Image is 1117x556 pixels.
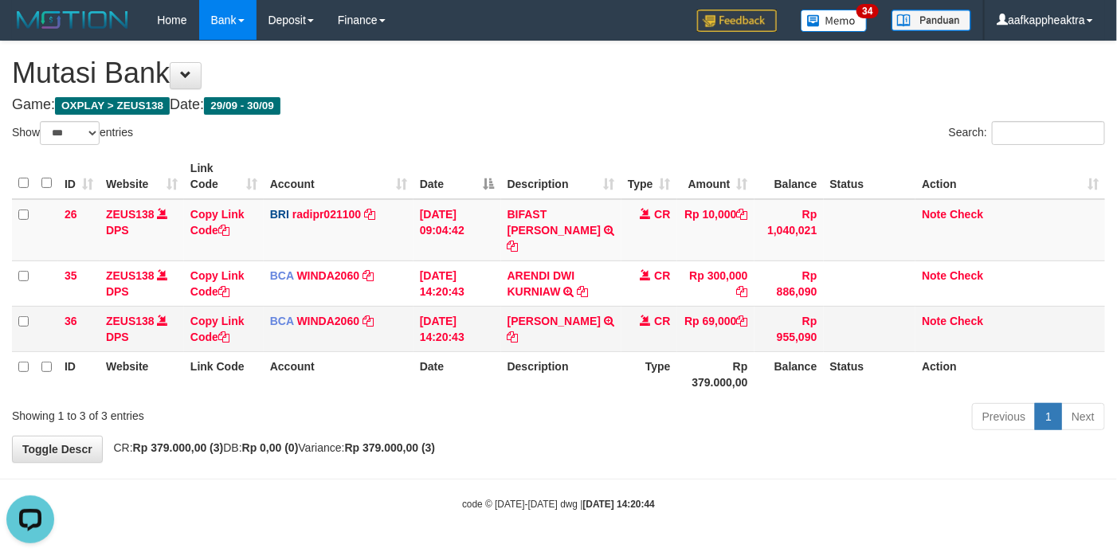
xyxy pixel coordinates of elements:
[106,315,155,327] a: ZEUS138
[190,269,245,298] a: Copy Link Code
[6,6,54,54] button: Open LiveChat chat widget
[677,351,754,397] th: Rp 379.000,00
[972,403,1036,430] a: Previous
[413,260,501,306] td: [DATE] 14:20:43
[297,269,360,282] a: WINDA2060
[270,315,294,327] span: BCA
[737,208,748,221] a: Copy Rp 10,000 to clipboard
[950,315,983,327] a: Check
[345,441,436,454] strong: Rp 379.000,00 (3)
[413,351,501,397] th: Date
[413,154,501,199] th: Date: activate to sort column descending
[106,441,436,454] span: CR: DB: Variance:
[55,97,170,115] span: OXPLAY > ZEUS138
[12,8,133,32] img: MOTION_logo.png
[106,269,155,282] a: ZEUS138
[12,121,133,145] label: Show entries
[12,436,103,463] a: Toggle Descr
[264,351,413,397] th: Account
[1061,403,1105,430] a: Next
[677,154,754,199] th: Amount: activate to sort column ascending
[190,315,245,343] a: Copy Link Code
[270,208,289,221] span: BRI
[100,154,184,199] th: Website: activate to sort column ascending
[508,208,601,237] a: BIFAST [PERSON_NAME]
[100,199,184,261] td: DPS
[583,499,655,510] strong: [DATE] 14:20:44
[40,121,100,145] select: Showentries
[737,285,748,298] a: Copy Rp 300,000 to clipboard
[950,208,983,221] a: Check
[363,269,374,282] a: Copy WINDA2060 to clipboard
[508,331,519,343] a: Copy AGUNG SETIAWAN to clipboard
[856,4,878,18] span: 34
[1035,403,1062,430] a: 1
[677,306,754,351] td: Rp 69,000
[190,208,245,237] a: Copy Link Code
[12,57,1105,89] h1: Mutasi Bank
[824,351,916,397] th: Status
[577,285,588,298] a: Copy ARENDI DWI KURNIAW to clipboard
[754,154,824,199] th: Balance
[297,315,360,327] a: WINDA2060
[65,208,77,221] span: 26
[654,269,670,282] span: CR
[100,306,184,351] td: DPS
[100,260,184,306] td: DPS
[754,306,824,351] td: Rp 955,090
[106,208,155,221] a: ZEUS138
[204,97,280,115] span: 29/09 - 30/09
[364,208,375,221] a: Copy radipr021100 to clipboard
[915,351,1105,397] th: Action
[508,240,519,253] a: Copy BIFAST ERIKA S PAUN to clipboard
[737,315,748,327] a: Copy Rp 69,000 to clipboard
[65,315,77,327] span: 36
[413,199,501,261] td: [DATE] 09:04:42
[922,269,947,282] a: Note
[501,351,621,397] th: Description
[754,199,824,261] td: Rp 1,040,021
[892,10,971,31] img: panduan.png
[58,154,100,199] th: ID: activate to sort column ascending
[12,401,453,424] div: Showing 1 to 3 of 3 entries
[58,351,100,397] th: ID
[677,260,754,306] td: Rp 300,000
[100,351,184,397] th: Website
[184,154,264,199] th: Link Code: activate to sort column ascending
[184,351,264,397] th: Link Code
[754,351,824,397] th: Balance
[363,315,374,327] a: Copy WINDA2060 to clipboard
[462,499,655,510] small: code © [DATE]-[DATE] dwg |
[697,10,777,32] img: Feedback.jpg
[413,306,501,351] td: [DATE] 14:20:43
[915,154,1105,199] th: Action: activate to sort column ascending
[922,315,947,327] a: Note
[677,199,754,261] td: Rp 10,000
[242,441,299,454] strong: Rp 0,00 (0)
[508,269,575,298] a: ARENDI DWI KURNIAW
[65,269,77,282] span: 35
[501,154,621,199] th: Description: activate to sort column ascending
[270,269,294,282] span: BCA
[12,97,1105,113] h4: Game: Date:
[654,208,670,221] span: CR
[801,10,868,32] img: Button%20Memo.svg
[922,208,947,221] a: Note
[949,121,1105,145] label: Search:
[824,154,916,199] th: Status
[950,269,983,282] a: Check
[621,154,677,199] th: Type: activate to sort column ascending
[292,208,361,221] a: radipr021100
[654,315,670,327] span: CR
[508,315,601,327] a: [PERSON_NAME]
[621,351,677,397] th: Type
[133,441,224,454] strong: Rp 379.000,00 (3)
[264,154,413,199] th: Account: activate to sort column ascending
[992,121,1105,145] input: Search:
[754,260,824,306] td: Rp 886,090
